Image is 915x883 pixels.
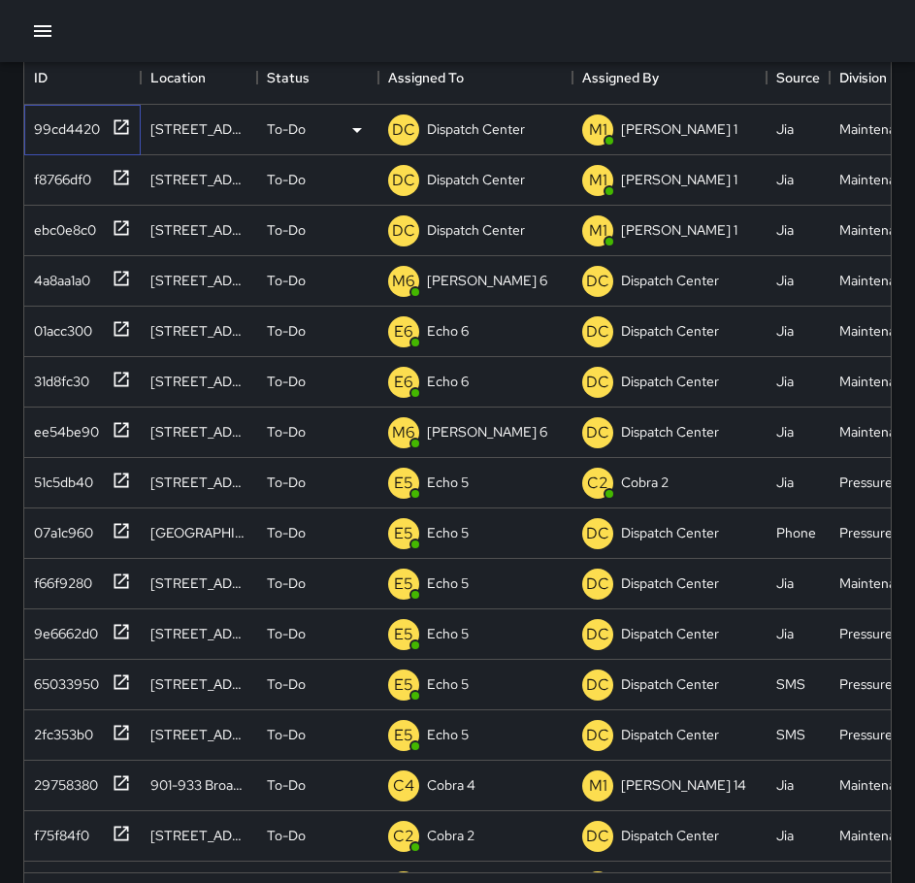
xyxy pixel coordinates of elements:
[267,725,306,744] p: To-Do
[394,623,413,646] p: E5
[394,522,413,545] p: E5
[589,169,607,192] p: M1
[267,624,306,643] p: To-Do
[776,170,794,189] div: Jia
[24,50,141,105] div: ID
[621,170,737,189] p: [PERSON_NAME] 1
[621,321,719,341] p: Dispatch Center
[776,523,816,542] div: Phone
[150,271,247,290] div: 331 17th Street
[776,775,794,795] div: Jia
[776,321,794,341] div: Jia
[394,673,413,697] p: E5
[621,422,719,441] p: Dispatch Center
[267,321,306,341] p: To-Do
[267,573,306,593] p: To-Do
[427,725,469,744] p: Echo 5
[267,220,306,240] p: To-Do
[257,50,378,105] div: Status
[621,674,719,694] p: Dispatch Center
[427,170,525,189] p: Dispatch Center
[150,170,247,189] div: 2145 Broadway
[141,50,257,105] div: Location
[427,473,469,492] p: Echo 5
[586,421,609,444] p: DC
[621,372,719,391] p: Dispatch Center
[427,775,475,795] p: Cobra 4
[150,372,247,391] div: 1408 Webster Street
[26,364,89,391] div: 31d8fc30
[26,616,98,643] div: 9e6662d0
[26,717,93,744] div: 2fc353b0
[26,768,98,795] div: 29758380
[621,220,737,240] p: [PERSON_NAME] 1
[427,674,469,694] p: Echo 5
[621,473,669,492] p: Cobra 2
[589,118,607,142] p: M1
[150,725,247,744] div: 485 9th Street
[267,50,310,105] div: Status
[394,472,413,495] p: E5
[621,775,746,795] p: [PERSON_NAME] 14
[150,624,247,643] div: 465 9th Street
[586,623,609,646] p: DC
[586,673,609,697] p: DC
[150,674,247,694] div: 901 Broadway
[26,566,92,593] div: f66f9280
[587,472,608,495] p: C2
[26,818,89,845] div: f75f84f0
[589,219,607,243] p: M1
[589,774,607,798] p: M1
[392,219,415,243] p: DC
[427,271,547,290] p: [PERSON_NAME] 6
[776,826,794,845] div: Jia
[388,50,464,105] div: Assigned To
[150,573,247,593] div: 409 13th Street
[267,826,306,845] p: To-Do
[776,119,794,139] div: Jia
[267,119,306,139] p: To-Do
[427,523,469,542] p: Echo 5
[621,573,719,593] p: Dispatch Center
[150,473,247,492] div: 1200 Broadway
[776,422,794,441] div: Jia
[378,50,572,105] div: Assigned To
[392,270,415,293] p: M6
[26,465,93,492] div: 51c5db40
[586,320,609,343] p: DC
[621,624,719,643] p: Dispatch Center
[776,674,805,694] div: SMS
[394,320,413,343] p: E6
[150,523,247,542] div: 1714 Telegraph Avenue
[150,422,247,441] div: 326 15th Street
[586,270,609,293] p: DC
[150,119,247,139] div: 2216 Broadway
[586,825,609,848] p: DC
[427,220,525,240] p: Dispatch Center
[26,313,92,341] div: 01acc300
[776,271,794,290] div: Jia
[26,162,91,189] div: f8766df0
[26,667,99,694] div: 65033950
[586,371,609,394] p: DC
[392,118,415,142] p: DC
[621,725,719,744] p: Dispatch Center
[586,724,609,747] p: DC
[267,170,306,189] p: To-Do
[586,572,609,596] p: DC
[427,826,474,845] p: Cobra 2
[392,421,415,444] p: M6
[393,774,414,798] p: C4
[776,220,794,240] div: Jia
[427,372,469,391] p: Echo 6
[839,50,887,105] div: Division
[26,213,96,240] div: ebc0e8c0
[621,119,737,139] p: [PERSON_NAME] 1
[427,321,469,341] p: Echo 6
[267,271,306,290] p: To-Do
[267,674,306,694] p: To-Do
[776,372,794,391] div: Jia
[776,473,794,492] div: Jia
[267,775,306,795] p: To-Do
[26,112,100,139] div: 99cd4420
